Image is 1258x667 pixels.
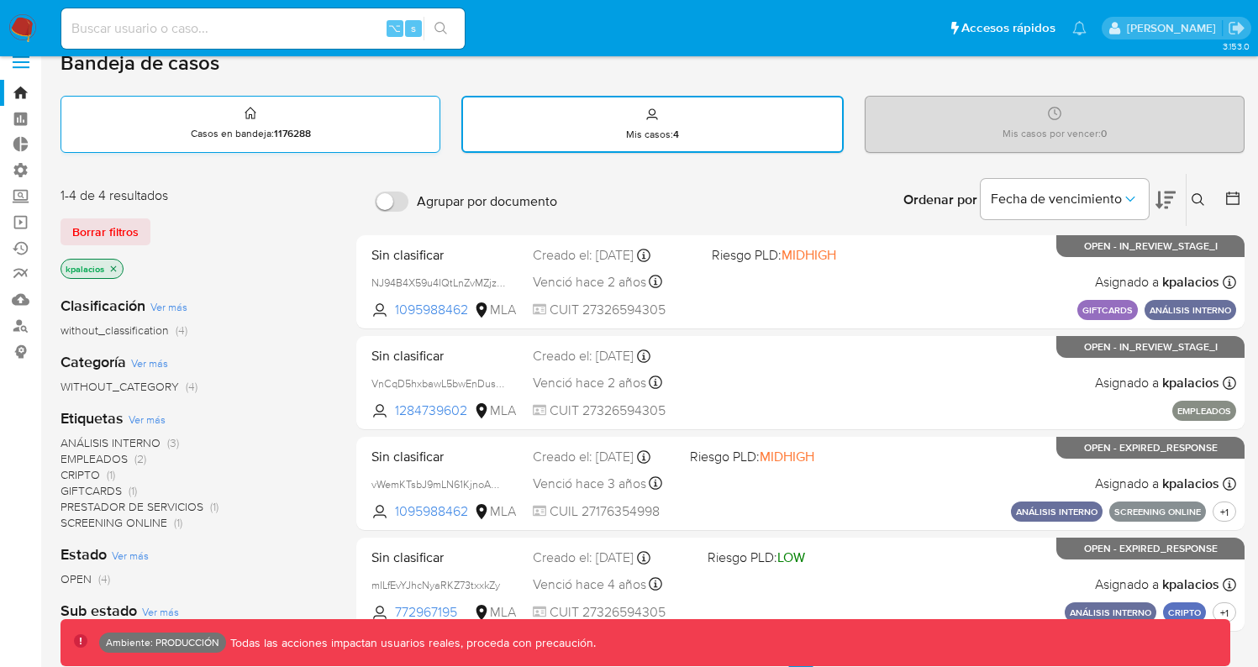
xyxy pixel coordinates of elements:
input: Buscar usuario o caso... [61,18,465,39]
a: Notificaciones [1072,21,1087,35]
span: s [411,20,416,36]
a: Salir [1228,19,1245,37]
p: Ambiente: PRODUCCIÓN [106,639,219,646]
p: kevin.palacios@mercadolibre.com [1127,20,1222,36]
span: 3.153.0 [1223,39,1250,53]
button: search-icon [424,17,458,40]
span: Accesos rápidos [961,19,1055,37]
p: Todas las acciones impactan usuarios reales, proceda con precaución. [226,635,596,651]
span: ⌥ [388,20,401,36]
